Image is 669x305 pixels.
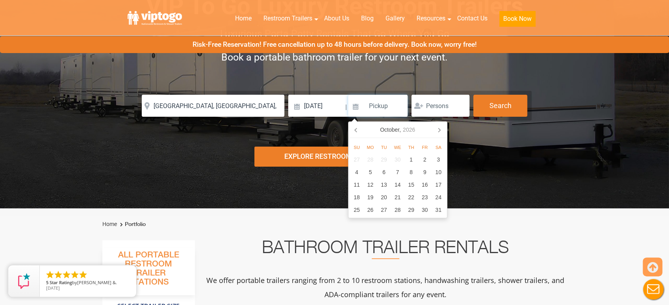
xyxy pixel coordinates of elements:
[377,191,391,204] div: 20
[350,204,364,216] div: 25
[102,221,117,227] a: Home
[391,204,404,216] div: 28
[404,143,418,152] div: Th
[418,153,432,166] div: 2
[254,147,415,167] div: Explore Restroom Trailers
[418,191,432,204] div: 23
[391,153,404,166] div: 30
[473,95,527,117] button: Search
[345,95,347,120] span: |
[404,166,418,178] div: 8
[363,204,377,216] div: 26
[637,274,669,305] button: Live Chat
[391,191,404,204] div: 21
[493,10,541,31] a: Book Now
[46,280,130,286] span: by
[432,153,445,166] div: 3
[377,204,391,216] div: 27
[411,10,451,27] a: Resources
[432,143,445,152] div: Sa
[206,240,565,259] h2: Bathroom Trailer Rentals
[258,10,318,27] a: Restroom Trailers
[432,204,445,216] div: 31
[50,279,72,285] span: Star Rating
[54,270,63,279] li: 
[363,143,377,152] div: Mo
[350,178,364,191] div: 11
[206,273,565,301] p: We offer portable trailers ranging from 2 to 10 restroom stations, handwashing trailers, shower t...
[350,191,364,204] div: 18
[391,143,404,152] div: We
[46,279,48,285] span: 5
[432,166,445,178] div: 10
[377,178,391,191] div: 13
[350,143,364,152] div: Su
[355,10,380,27] a: Blog
[363,178,377,191] div: 12
[229,10,258,27] a: Home
[377,143,391,152] div: Tu
[451,10,493,27] a: Contact Us
[377,123,418,136] div: October,
[377,153,391,166] div: 29
[404,153,418,166] div: 1
[288,95,345,117] input: Delivery
[348,95,408,117] input: Pickup
[70,270,80,279] li: 
[78,270,88,279] li: 
[350,153,364,166] div: 27
[404,191,418,204] div: 22
[45,270,55,279] li: 
[404,178,418,191] div: 15
[77,279,117,285] span: [PERSON_NAME] &.
[499,11,536,27] button: Book Now
[418,166,432,178] div: 9
[142,95,284,117] input: Where do you need your restroom?
[363,153,377,166] div: 28
[363,166,377,178] div: 5
[350,166,364,178] div: 4
[432,178,445,191] div: 17
[418,178,432,191] div: 16
[418,143,432,152] div: Fr
[363,191,377,204] div: 19
[391,178,404,191] div: 14
[403,125,415,134] i: 2026
[62,270,71,279] li: 
[391,166,404,178] div: 7
[318,10,355,27] a: About Us
[16,273,32,289] img: Review Rating
[380,10,411,27] a: Gallery
[118,220,146,229] li: Portfolio
[102,248,195,295] h3: All Portable Restroom Trailer Stations
[432,191,445,204] div: 24
[411,95,469,117] input: Persons
[377,166,391,178] div: 6
[418,204,432,216] div: 30
[404,204,418,216] div: 29
[46,285,60,291] span: [DATE]
[221,51,448,63] span: Book a portable bathroom trailer for your next event.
